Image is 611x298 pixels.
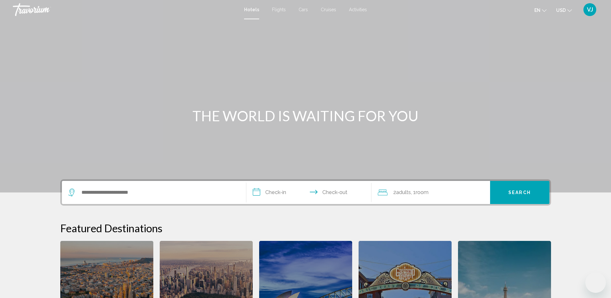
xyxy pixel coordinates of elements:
[244,7,259,12] a: Hotels
[349,7,367,12] a: Activities
[534,8,540,13] span: en
[556,8,566,13] span: USD
[411,188,429,197] span: , 1
[321,7,336,12] a: Cruises
[60,222,551,234] h2: Featured Destinations
[13,3,238,16] a: Travorium
[534,5,547,15] button: Change language
[587,6,593,13] span: VJ
[185,107,426,124] h1: THE WORLD IS WAITING FOR YOU
[508,190,531,195] span: Search
[556,5,572,15] button: Change currency
[246,181,371,204] button: Check in and out dates
[396,189,411,195] span: Adults
[581,3,598,16] button: User Menu
[490,181,549,204] button: Search
[393,188,411,197] span: 2
[585,272,606,293] iframe: Button to launch messaging window
[416,189,429,195] span: Room
[299,7,308,12] a: Cars
[272,7,286,12] a: Flights
[371,181,490,204] button: Travelers: 2 adults, 0 children
[62,181,549,204] div: Search widget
